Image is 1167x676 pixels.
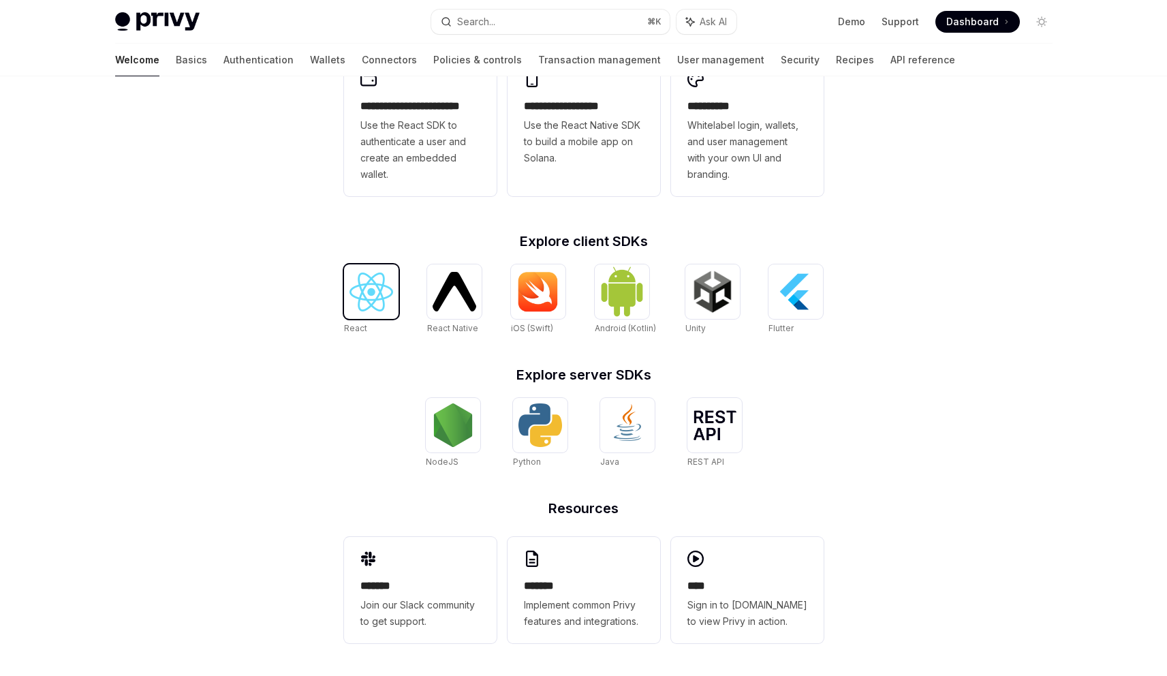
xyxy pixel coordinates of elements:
[360,117,480,183] span: Use the React SDK to authenticate a user and create an embedded wallet.
[508,57,660,196] a: **** **** **** ***Use the React Native SDK to build a mobile app on Solana.
[344,368,824,382] h2: Explore server SDKs
[781,44,820,76] a: Security
[310,44,345,76] a: Wallets
[427,323,478,333] span: React Native
[457,14,495,30] div: Search...
[677,44,764,76] a: User management
[946,15,999,29] span: Dashboard
[691,270,734,313] img: Unity
[427,264,482,335] a: React NativeReact Native
[433,44,522,76] a: Policies & controls
[676,10,736,34] button: Ask AI
[511,264,565,335] a: iOS (Swift)iOS (Swift)
[524,597,644,630] span: Implement common Privy features and integrations.
[768,323,794,333] span: Flutter
[671,57,824,196] a: **** *****Whitelabel login, wallets, and user management with your own UI and branding.
[774,270,818,313] img: Flutter
[511,323,553,333] span: iOS (Swift)
[687,117,807,183] span: Whitelabel login, wallets, and user management with your own UI and branding.
[890,44,955,76] a: API reference
[600,457,619,467] span: Java
[508,537,660,643] a: **** **Implement common Privy features and integrations.
[344,234,824,248] h2: Explore client SDKs
[433,272,476,311] img: React Native
[344,264,399,335] a: ReactReact
[671,537,824,643] a: ****Sign in to [DOMAIN_NAME] to view Privy in action.
[685,323,706,333] span: Unity
[431,10,670,34] button: Search...⌘K
[431,403,475,447] img: NodeJS
[838,15,865,29] a: Demo
[344,323,367,333] span: React
[600,266,644,317] img: Android (Kotlin)
[513,457,541,467] span: Python
[687,457,724,467] span: REST API
[1031,11,1053,33] button: Toggle dark mode
[687,398,742,469] a: REST APIREST API
[595,264,656,335] a: Android (Kotlin)Android (Kotlin)
[115,12,200,31] img: light logo
[344,502,824,515] h2: Resources
[687,597,807,630] span: Sign in to [DOMAIN_NAME] to view Privy in action.
[426,398,480,469] a: NodeJSNodeJS
[362,44,417,76] a: Connectors
[647,16,662,27] span: ⌘ K
[700,15,727,29] span: Ask AI
[768,264,823,335] a: FlutterFlutter
[524,117,644,166] span: Use the React Native SDK to build a mobile app on Solana.
[426,457,458,467] span: NodeJS
[595,323,656,333] span: Android (Kotlin)
[176,44,207,76] a: Basics
[836,44,874,76] a: Recipes
[600,398,655,469] a: JavaJava
[360,597,480,630] span: Join our Slack community to get support.
[115,44,159,76] a: Welcome
[518,403,562,447] img: Python
[513,398,567,469] a: PythonPython
[606,403,649,447] img: Java
[693,410,736,440] img: REST API
[223,44,294,76] a: Authentication
[344,537,497,643] a: **** **Join our Slack community to get support.
[538,44,661,76] a: Transaction management
[685,264,740,335] a: UnityUnity
[935,11,1020,33] a: Dashboard
[882,15,919,29] a: Support
[349,273,393,311] img: React
[516,271,560,312] img: iOS (Swift)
